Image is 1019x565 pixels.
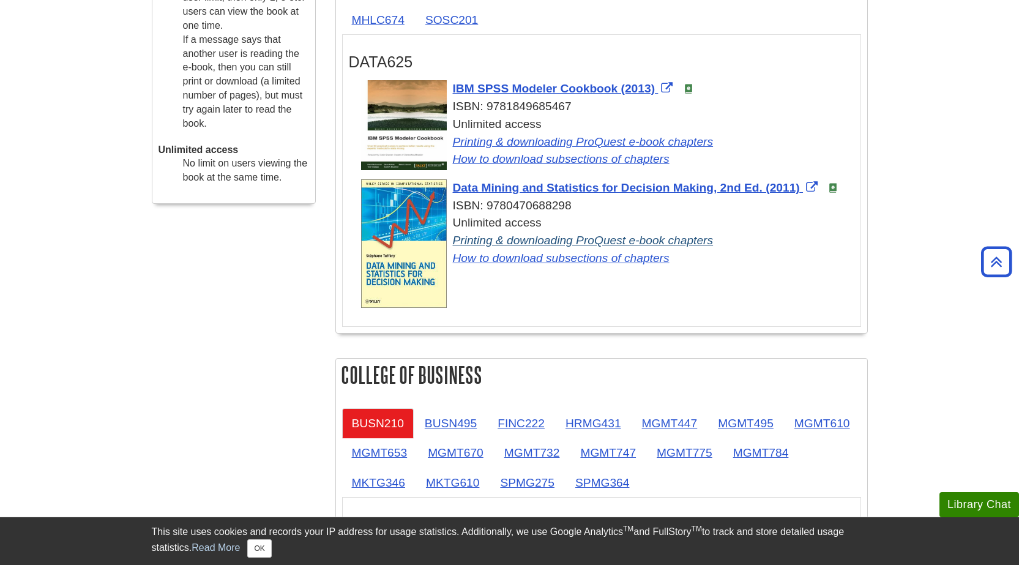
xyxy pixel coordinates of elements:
[453,181,800,194] span: Data Mining and Statistics for Decision Making, 2nd Ed. (2011)
[159,143,309,157] dt: Unlimited access
[453,82,676,95] a: Link opens in new window
[488,408,554,438] a: FINC222
[336,359,867,391] h2: College of Business
[192,542,240,553] a: Read More
[361,80,447,170] img: Cover Art
[361,179,447,308] img: Cover Art
[556,408,631,438] a: HRMG431
[453,152,670,165] a: Link opens in new window
[183,157,309,185] dd: No limit on users viewing the book at the same time.
[361,197,854,215] div: ISBN: 9780470688298
[453,234,714,247] a: Link opens in new window
[342,438,417,468] a: MGMT653
[723,438,799,468] a: MGMT784
[416,5,488,35] a: SOSC201
[453,135,714,148] a: Link opens in new window
[453,82,655,95] span: IBM SPSS Modeler Cookbook (2013)
[632,408,707,438] a: MGMT447
[565,468,640,498] a: SPMG364
[415,408,487,438] a: BUSN495
[939,492,1019,517] button: Library Chat
[708,408,783,438] a: MGMT495
[342,408,414,438] a: BUSN210
[490,468,564,498] a: SPMG275
[495,438,570,468] a: MGMT732
[416,468,489,498] a: MKTG610
[247,539,271,558] button: Close
[570,438,646,468] a: MGMT747
[342,5,414,35] a: MHLC674
[623,525,633,533] sup: TM
[692,525,702,533] sup: TM
[342,468,415,498] a: MKTG346
[361,214,854,267] div: Unlimited access
[152,525,868,558] div: This site uses cookies and records your IP address for usage statistics. Additionally, we use Goo...
[361,98,854,116] div: ISBN: 9781849685467
[453,181,821,194] a: Link opens in new window
[684,84,693,94] img: e-Book
[349,53,854,71] h3: DATA625
[418,438,493,468] a: MGMT670
[828,183,838,193] img: e-Book
[453,252,670,264] a: Link opens in new window
[785,408,860,438] a: MGMT610
[977,253,1016,270] a: Back to Top
[647,438,722,468] a: MGMT775
[361,116,854,168] div: Unlimited access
